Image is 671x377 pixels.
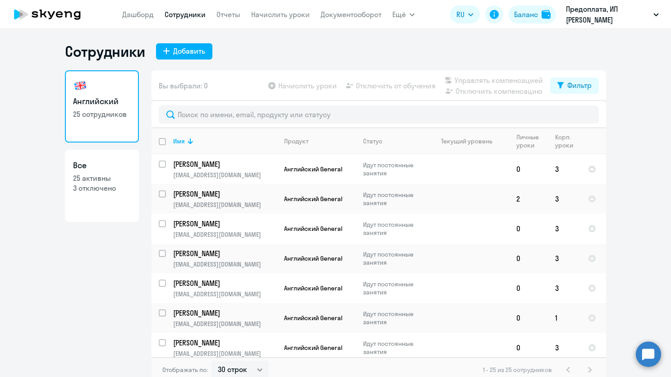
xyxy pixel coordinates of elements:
[550,78,599,94] button: Фильтр
[173,338,275,348] p: [PERSON_NAME]
[456,9,464,20] span: RU
[173,278,276,288] a: [PERSON_NAME]
[363,161,425,177] p: Идут постоянные занятия
[284,284,342,292] span: Английский General
[363,221,425,237] p: Идут постоянные занятия
[509,273,548,303] td: 0
[321,10,381,19] a: Документооборот
[173,219,275,229] p: [PERSON_NAME]
[173,171,276,179] p: [EMAIL_ADDRESS][DOMAIN_NAME]
[73,96,131,107] h3: Английский
[173,189,275,199] p: [PERSON_NAME]
[284,195,342,203] span: Английский General
[173,201,276,209] p: [EMAIL_ADDRESS][DOMAIN_NAME]
[363,137,425,145] div: Статус
[173,308,275,318] p: [PERSON_NAME]
[173,137,276,145] div: Имя
[162,366,208,374] span: Отображать по:
[483,366,552,374] span: 1 - 25 из 25 сотрудников
[165,10,206,19] a: Сотрудники
[73,78,87,93] img: english
[548,154,581,184] td: 3
[173,159,275,169] p: [PERSON_NAME]
[284,314,342,322] span: Английский General
[173,260,276,268] p: [EMAIL_ADDRESS][DOMAIN_NAME]
[284,254,342,262] span: Английский General
[173,219,276,229] a: [PERSON_NAME]
[514,9,538,20] div: Баланс
[509,154,548,184] td: 0
[173,320,276,328] p: [EMAIL_ADDRESS][DOMAIN_NAME]
[284,225,342,233] span: Английский General
[516,133,542,149] div: Личные уроки
[122,10,154,19] a: Дашборд
[173,248,275,258] p: [PERSON_NAME]
[173,290,276,298] p: [EMAIL_ADDRESS][DOMAIN_NAME]
[450,5,480,23] button: RU
[555,133,574,149] div: Корп. уроки
[73,109,131,119] p: 25 сотрудников
[284,344,342,352] span: Английский General
[548,244,581,273] td: 3
[509,333,548,363] td: 0
[542,10,551,19] img: balance
[509,5,556,23] button: Балансbalance
[65,70,139,143] a: Английский25 сотрудников
[173,248,276,258] a: [PERSON_NAME]
[548,273,581,303] td: 3
[555,133,580,149] div: Корп. уроки
[363,250,425,267] p: Идут постоянные занятия
[156,43,212,60] button: Добавить
[548,333,581,363] td: 3
[548,214,581,244] td: 3
[65,150,139,222] a: Все25 активны3 отключено
[173,278,275,288] p: [PERSON_NAME]
[363,191,425,207] p: Идут постоянные занятия
[73,173,131,183] p: 25 активны
[566,4,650,25] p: Предоплата, ИП [PERSON_NAME]
[173,46,205,56] div: Добавить
[173,159,276,169] a: [PERSON_NAME]
[392,5,415,23] button: Ещё
[441,137,492,145] div: Текущий уровень
[432,137,509,145] div: Текущий уровень
[516,133,547,149] div: Личные уроки
[173,338,276,348] a: [PERSON_NAME]
[284,137,355,145] div: Продукт
[392,9,406,20] span: Ещё
[363,280,425,296] p: Идут постоянные занятия
[363,340,425,356] p: Идут постоянные занятия
[284,137,308,145] div: Продукт
[509,244,548,273] td: 0
[173,137,185,145] div: Имя
[173,349,276,358] p: [EMAIL_ADDRESS][DOMAIN_NAME]
[65,42,145,60] h1: Сотрудники
[509,184,548,214] td: 2
[284,165,342,173] span: Английский General
[509,303,548,333] td: 0
[509,214,548,244] td: 0
[159,106,599,124] input: Поиск по имени, email, продукту или статусу
[173,308,276,318] a: [PERSON_NAME]
[363,310,425,326] p: Идут постоянные занятия
[159,80,208,91] span: Вы выбрали: 0
[363,137,382,145] div: Статус
[548,184,581,214] td: 3
[173,189,276,199] a: [PERSON_NAME]
[561,4,663,25] button: Предоплата, ИП [PERSON_NAME]
[251,10,310,19] a: Начислить уроки
[73,160,131,171] h3: Все
[548,303,581,333] td: 1
[216,10,240,19] a: Отчеты
[173,230,276,239] p: [EMAIL_ADDRESS][DOMAIN_NAME]
[73,183,131,193] p: 3 отключено
[567,80,592,91] div: Фильтр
